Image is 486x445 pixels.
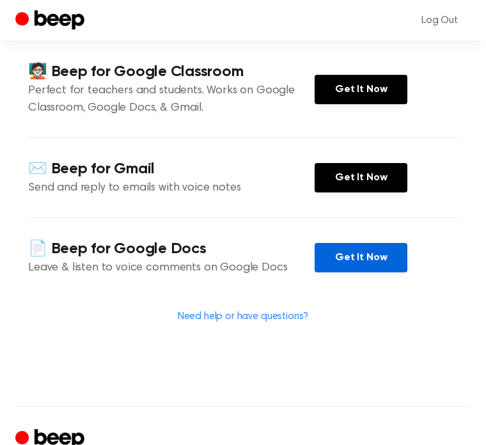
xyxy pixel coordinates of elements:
a: Log Out [409,5,471,36]
p: Perfect for teachers and students. Works on Google Classroom, Google Docs, & Gmail. [28,82,315,117]
h4: 🧑🏻‍🏫 Beep for Google Classroom [28,61,315,82]
h4: ✉️ Beep for Gmail [28,159,315,180]
h4: 📄 Beep for Google Docs [28,238,315,260]
a: Get It Now [315,243,407,272]
a: Need help or have questions? [178,311,309,322]
a: Get It Now [315,163,407,192]
p: Send and reply to emails with voice notes [28,180,315,197]
p: Leave & listen to voice comments on Google Docs [28,260,315,277]
a: Get It Now [315,75,407,104]
a: Beep [15,8,88,33]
